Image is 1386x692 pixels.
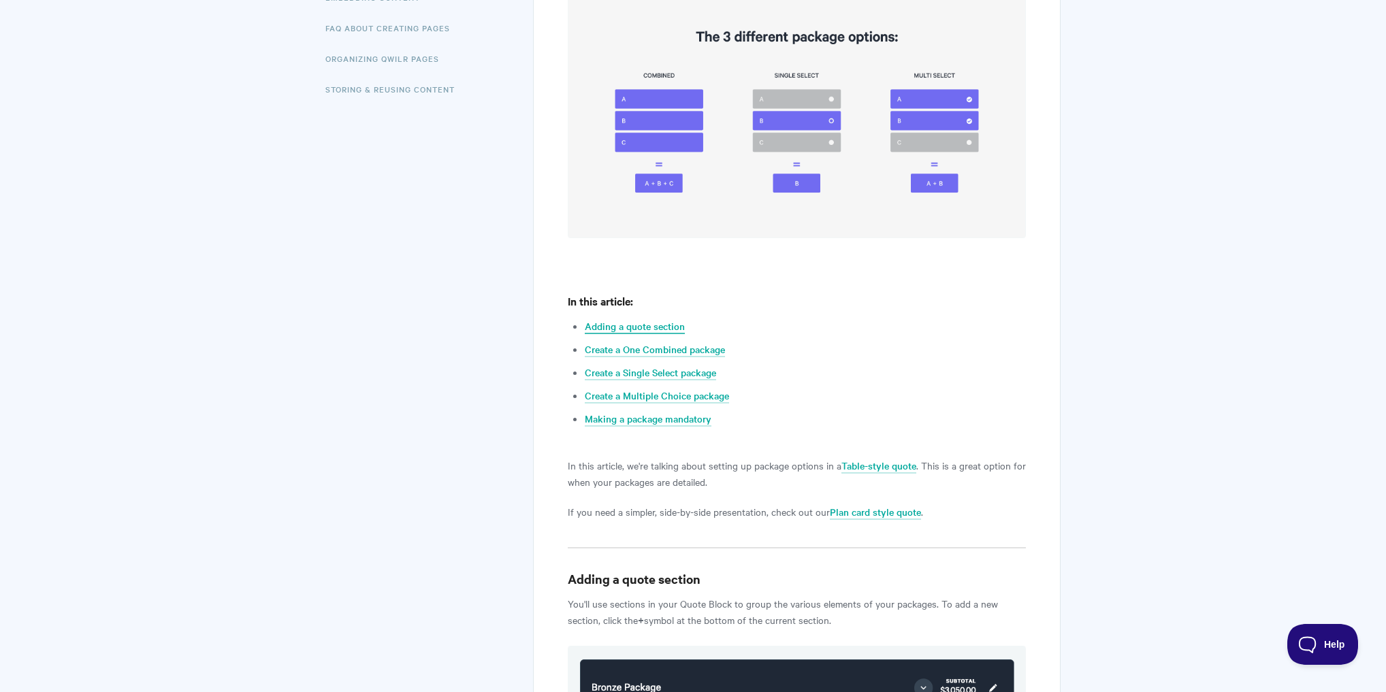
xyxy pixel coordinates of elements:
[568,293,1026,310] h4: In this article:
[638,612,644,627] strong: +
[325,14,460,42] a: FAQ About Creating Pages
[841,459,916,474] a: Table-style quote
[568,504,1026,520] p: If you need a simpler, side-by-side presentation, check out our .
[585,412,711,427] a: Making a package mandatory
[585,389,729,403] a: Create a Multiple Choice package
[1287,624,1359,665] iframe: Toggle Customer Support
[568,570,1026,589] h3: Adding a quote section
[830,505,921,520] a: Plan card style quote
[325,45,449,72] a: Organizing Qwilr Pages
[585,319,685,334] a: Adding a quote section
[325,76,465,103] a: Storing & Reusing Content
[568,457,1026,490] p: In this article, we're talking about setting up package options in a . This is a great option for...
[585,342,725,357] a: Create a One Combined package
[568,595,1026,628] p: You'll use sections in your Quote Block to group the various elements of your packages. To add a ...
[585,365,716,380] a: Create a Single Select package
